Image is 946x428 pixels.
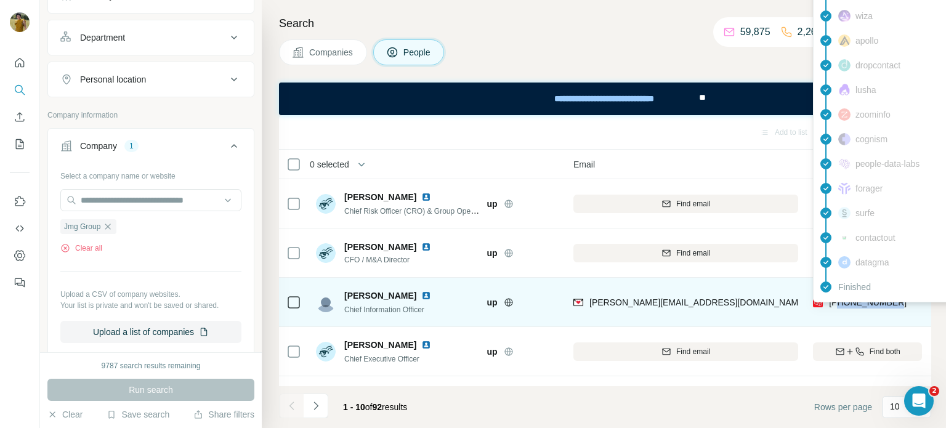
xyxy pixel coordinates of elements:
[80,140,117,152] div: Company
[316,243,336,263] img: Avatar
[80,31,125,44] div: Department
[573,195,798,213] button: Find email
[344,254,436,265] span: CFO / M&A Director
[855,256,889,269] span: datagma
[344,289,416,302] span: [PERSON_NAME]
[10,12,30,32] img: Avatar
[421,242,431,252] img: LinkedIn logo
[343,402,407,412] span: results
[573,296,583,309] img: provider findymail logo
[343,402,365,412] span: 1 - 10
[64,221,100,232] span: Jmg Group
[813,342,922,361] button: Find both
[304,394,328,418] button: Navigate to next page
[365,402,373,412] span: of
[838,235,851,241] img: provider contactout logo
[855,207,875,219] span: surfe
[107,408,169,421] button: Save search
[60,300,241,311] p: Your list is private and won't be saved or shared.
[573,244,798,262] button: Find email
[344,206,521,216] span: Chief Risk Officer (CRO) & Group Operations Director
[838,108,851,121] img: provider zoominfo logo
[48,23,254,52] button: Department
[316,293,336,312] img: Avatar
[421,340,431,350] img: LinkedIn logo
[60,321,241,343] button: Upload a list of companies
[344,191,416,203] span: [PERSON_NAME]
[344,339,416,351] span: [PERSON_NAME]
[10,217,30,240] button: Use Surfe API
[676,346,710,357] span: Find email
[798,25,841,39] p: 2,261,703
[80,73,146,86] div: Personal location
[838,158,851,169] img: provider people-data-labs logo
[124,140,139,151] div: 1
[48,131,254,166] button: Company1
[10,106,30,128] button: Enrich CSV
[855,158,920,170] span: people-data-labs
[814,401,872,413] span: Rows per page
[855,59,900,71] span: dropcontact
[855,84,876,96] span: lusha
[838,84,851,96] img: provider lusha logo
[344,355,419,363] span: Chief Executive Officer
[870,346,900,357] span: Find both
[48,65,254,94] button: Personal location
[855,182,883,195] span: forager
[316,194,336,214] img: Avatar
[855,10,873,22] span: wiza
[838,207,851,219] img: provider surfe logo
[838,34,851,47] img: provider apollo logo
[855,34,878,47] span: apollo
[10,52,30,74] button: Quick start
[344,305,424,314] span: Chief Information Officer
[573,342,798,361] button: Find email
[838,182,851,195] img: provider forager logo
[403,46,432,59] span: People
[10,272,30,294] button: Feedback
[855,232,895,244] span: contactout
[855,108,891,121] span: zoominfo
[838,256,851,269] img: provider datagma logo
[10,133,30,155] button: My lists
[838,133,851,145] img: provider cognism logo
[193,408,254,421] button: Share filters
[316,342,336,361] img: Avatar
[589,297,806,307] span: [PERSON_NAME][EMAIL_ADDRESS][DOMAIN_NAME]
[421,291,431,301] img: LinkedIn logo
[676,248,710,259] span: Find email
[838,10,851,22] img: provider wiza logo
[344,241,416,253] span: [PERSON_NAME]
[929,386,939,396] span: 2
[676,198,710,209] span: Find email
[60,243,102,254] button: Clear all
[60,289,241,300] p: Upload a CSV of company websites.
[10,244,30,267] button: Dashboard
[47,110,254,121] p: Company information
[47,408,83,421] button: Clear
[373,402,382,412] span: 92
[279,83,931,115] iframe: Banner
[102,360,201,371] div: 9787 search results remaining
[855,133,887,145] span: cognism
[890,400,900,413] p: 10
[573,158,595,171] span: Email
[309,46,354,59] span: Companies
[904,386,934,416] iframe: Intercom live chat
[60,166,241,182] div: Select a company name or website
[421,192,431,202] img: LinkedIn logo
[10,190,30,212] button: Use Surfe on LinkedIn
[10,79,30,101] button: Search
[310,158,349,171] span: 0 selected
[838,281,871,293] span: Finished
[829,297,907,307] span: [PHONE_NUMBER]
[279,15,931,32] h4: Search
[740,25,770,39] p: 59,875
[838,59,851,71] img: provider dropcontact logo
